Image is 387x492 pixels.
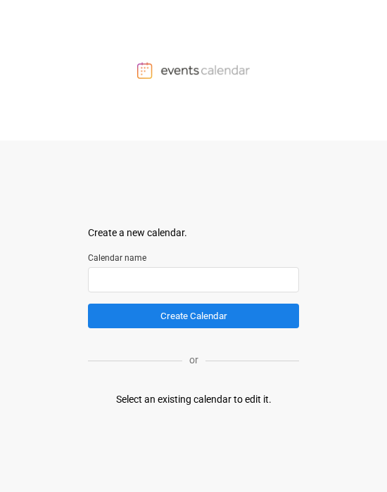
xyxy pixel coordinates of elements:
img: Events Calendar [137,62,250,79]
label: Calendar name [88,252,299,264]
div: Select an existing calendar to edit it. [116,392,272,407]
button: Create Calendar [88,304,299,328]
p: or [182,353,205,368]
div: Create a new calendar. [88,226,299,240]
